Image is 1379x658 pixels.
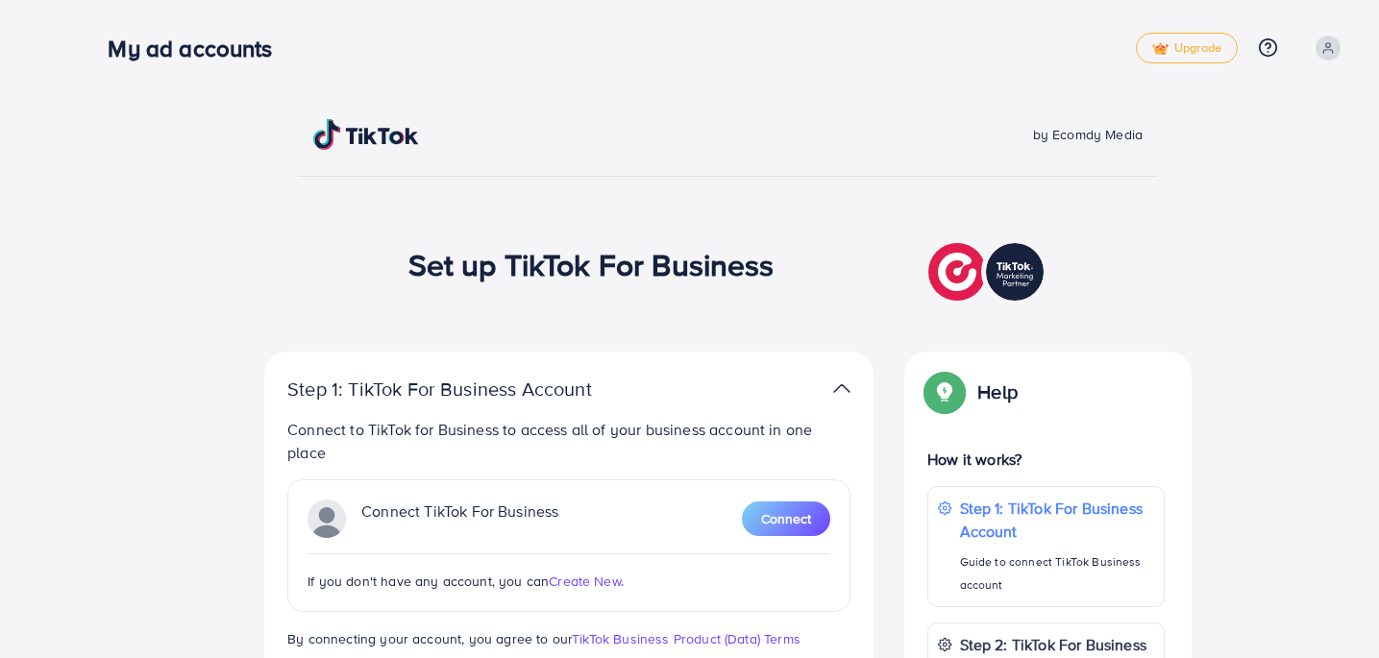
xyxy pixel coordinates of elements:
[313,119,419,150] img: TikTok
[1152,41,1221,56] span: Upgrade
[761,509,811,528] span: Connect
[287,627,850,650] p: By connecting your account, you agree to our
[977,380,1018,403] p: Help
[960,550,1154,597] p: Guide to connect TikTok Business account
[572,629,800,648] a: TikTok Business Product (Data) Terms
[1033,125,1143,144] span: by Ecomdy Media
[927,448,1165,471] p: How it works?
[927,375,962,409] img: Popup guide
[361,500,558,538] p: Connect TikTok For Business
[960,497,1154,543] p: Step 1: TikTok For Business Account
[928,238,1048,305] img: TikTok partner
[549,572,624,591] span: Create New.
[408,246,775,282] h1: Set up TikTok For Business
[1152,42,1169,56] img: tick
[108,35,287,62] h3: My ad accounts
[308,572,549,591] span: If you don't have any account, you can
[742,501,830,536] button: Connect
[287,378,653,401] p: Step 1: TikTok For Business Account
[308,500,346,538] img: TikTok partner
[287,418,850,464] p: Connect to TikTok for Business to access all of your business account in one place
[1136,33,1238,63] a: tickUpgrade
[833,375,850,402] img: TikTok partner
